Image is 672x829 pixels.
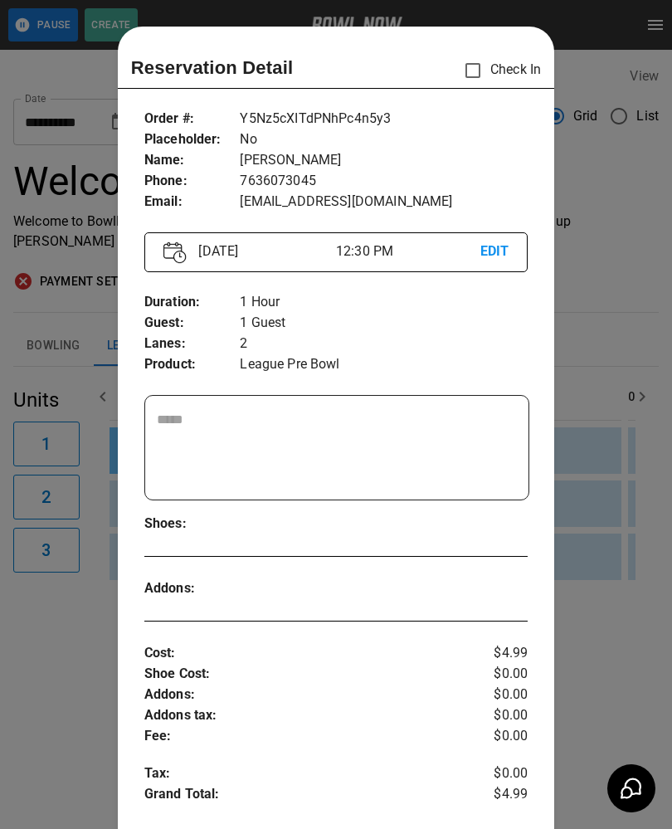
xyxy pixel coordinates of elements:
p: Phone : [144,171,241,192]
p: Shoe Cost : [144,664,464,685]
p: $0.00 [464,763,528,784]
p: Email : [144,192,241,212]
p: EDIT [480,241,509,262]
p: $0.00 [464,705,528,726]
p: No [240,129,528,150]
p: 7636073045 [240,171,528,192]
p: Guest : [144,313,241,334]
p: Order # : [144,109,241,129]
p: Addons : [144,578,241,599]
p: Name : [144,150,241,171]
p: Grand Total : [144,784,464,809]
p: [PERSON_NAME] [240,150,528,171]
p: 1 Guest [240,313,528,334]
p: Check In [455,53,541,88]
p: Addons : [144,685,464,705]
p: League Pre Bowl [240,354,528,375]
p: $4.99 [464,784,528,809]
p: [DATE] [192,241,336,261]
p: [EMAIL_ADDRESS][DOMAIN_NAME] [240,192,528,212]
p: Fee : [144,726,464,747]
p: Shoes : [144,514,241,534]
p: $4.99 [464,643,528,664]
p: $0.00 [464,726,528,747]
p: $0.00 [464,685,528,705]
p: Y5Nz5cXITdPNhPc4n5y3 [240,109,528,129]
p: $0.00 [464,664,528,685]
p: 2 [240,334,528,354]
p: Reservation Detail [131,54,294,81]
p: Lanes : [144,334,241,354]
p: Addons tax : [144,705,464,726]
p: 12:30 PM [336,241,480,261]
p: Tax : [144,763,464,784]
p: Placeholder : [144,129,241,150]
img: Vector [163,241,187,264]
p: Product : [144,354,241,375]
p: 1 Hour [240,292,528,313]
p: Cost : [144,643,464,664]
p: Duration : [144,292,241,313]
